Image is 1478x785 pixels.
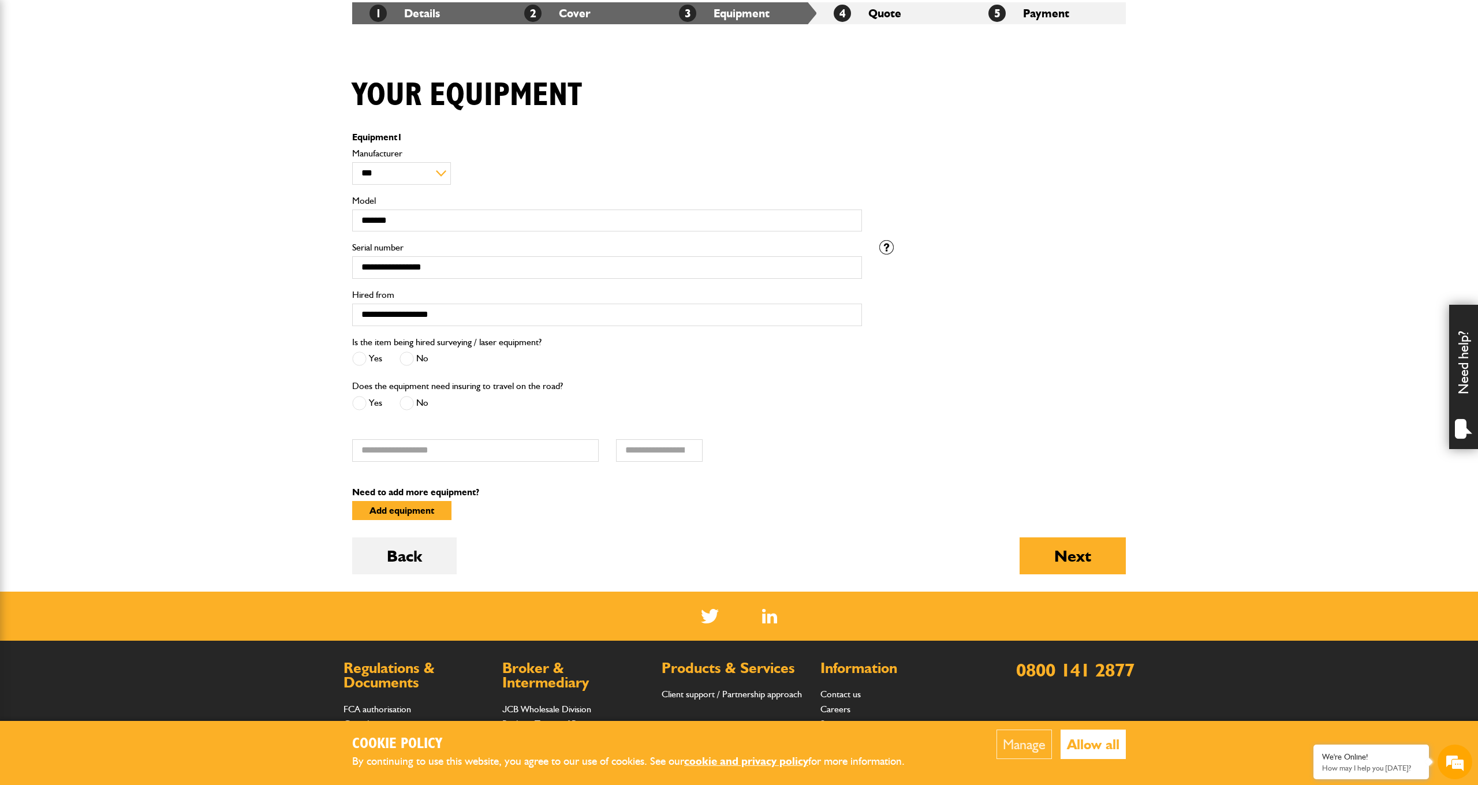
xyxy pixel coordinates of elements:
a: Sitemap [820,718,850,729]
label: Model [352,196,862,205]
a: FCA authorisation [344,704,411,715]
p: Equipment [352,133,862,142]
button: Allow all [1061,730,1126,759]
button: Add equipment [352,501,451,520]
span: 5 [988,5,1006,22]
label: Hired from [352,290,862,300]
a: 1Details [369,6,440,20]
label: Is the item being hired surveying / laser equipment? [352,338,542,347]
button: Manage [996,730,1052,759]
img: Linked In [762,609,778,623]
label: Serial number [352,243,862,252]
a: 0800 141 2877 [1016,659,1134,681]
label: No [400,396,428,410]
label: Does the equipment need insuring to travel on the road? [352,382,563,391]
label: Yes [352,396,382,410]
h1: Your equipment [352,76,582,115]
li: Quote [816,2,971,24]
h2: Regulations & Documents [344,661,491,690]
a: Client support / Partnership approach [662,689,802,700]
h2: Information [820,661,968,676]
span: 4 [834,5,851,22]
div: We're Online! [1322,752,1420,762]
p: By continuing to use this website, you agree to our use of cookies. See our for more information. [352,753,924,771]
a: JCB Wholesale Division [502,704,591,715]
button: Next [1020,537,1126,574]
span: 1 [397,132,402,143]
li: Payment [971,2,1126,24]
div: Need help? [1449,305,1478,449]
button: Back [352,537,457,574]
p: How may I help you today? [1322,764,1420,772]
a: 2Cover [524,6,591,20]
h2: Broker & Intermediary [502,661,650,690]
span: 1 [369,5,387,22]
p: Need to add more equipment? [352,488,1126,497]
a: Careers [820,704,850,715]
a: Complaints [344,718,386,729]
h2: Cookie Policy [352,735,924,753]
label: Manufacturer [352,149,862,158]
label: Yes [352,352,382,366]
a: cookie and privacy policy [684,754,808,768]
a: LinkedIn [762,609,778,623]
span: 2 [524,5,542,22]
a: Contact us [820,689,861,700]
h2: Products & Services [662,661,809,676]
li: Equipment [662,2,816,24]
a: Brokers Terms of Business [502,718,603,729]
img: Twitter [701,609,719,623]
label: No [400,352,428,366]
span: 3 [679,5,696,22]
